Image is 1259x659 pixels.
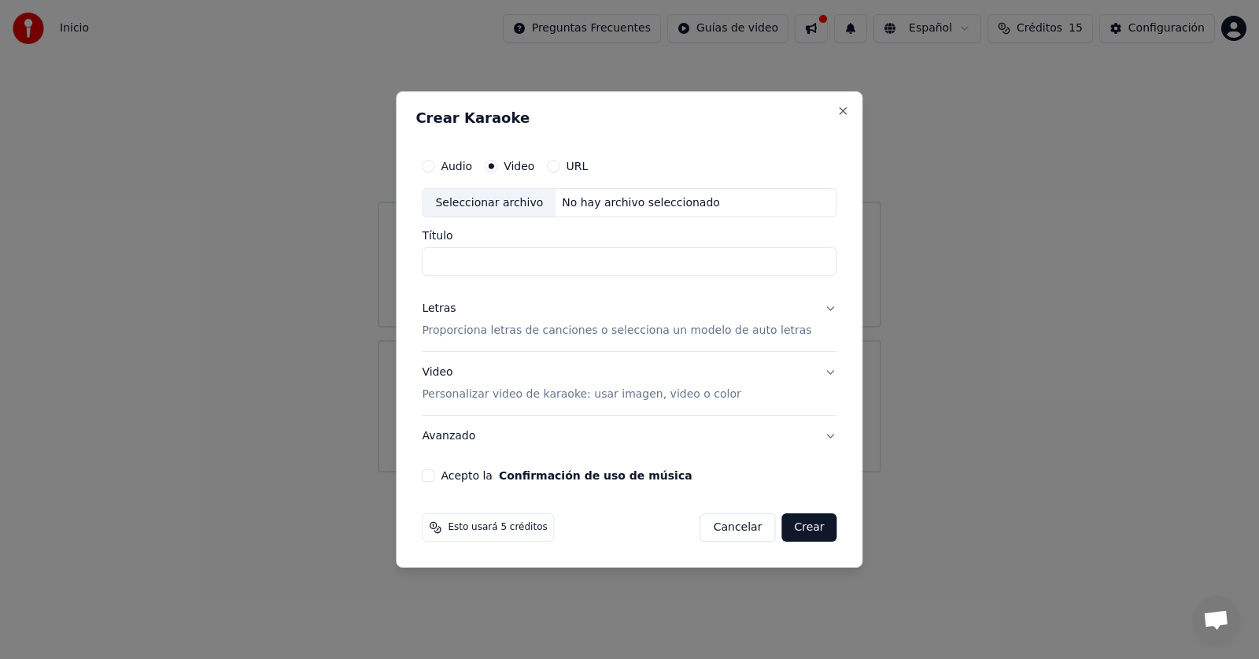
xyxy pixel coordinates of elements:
button: Crear [781,513,836,542]
div: Video [422,365,740,403]
button: LetrasProporciona letras de canciones o selecciona un modelo de auto letras [422,289,836,352]
button: VideoPersonalizar video de karaoke: usar imagen, video o color [422,353,836,416]
label: URL [566,161,588,172]
label: Video [504,161,534,172]
div: Seleccionar archivo [423,189,556,217]
label: Audio [441,161,472,172]
p: Proporciona letras de canciones o selecciona un modelo de auto letras [422,324,811,339]
p: Personalizar video de karaoke: usar imagen, video o color [422,387,740,402]
h2: Crear Karaoke [415,111,843,125]
div: No hay archivo seleccionado [556,195,726,211]
label: Título [422,231,836,242]
label: Acepto la [441,470,692,481]
span: Esto usará 5 créditos [448,521,547,534]
div: Letras [422,302,456,317]
button: Avanzado [422,416,836,457]
button: Cancelar [700,513,776,542]
button: Acepto la [499,470,692,481]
